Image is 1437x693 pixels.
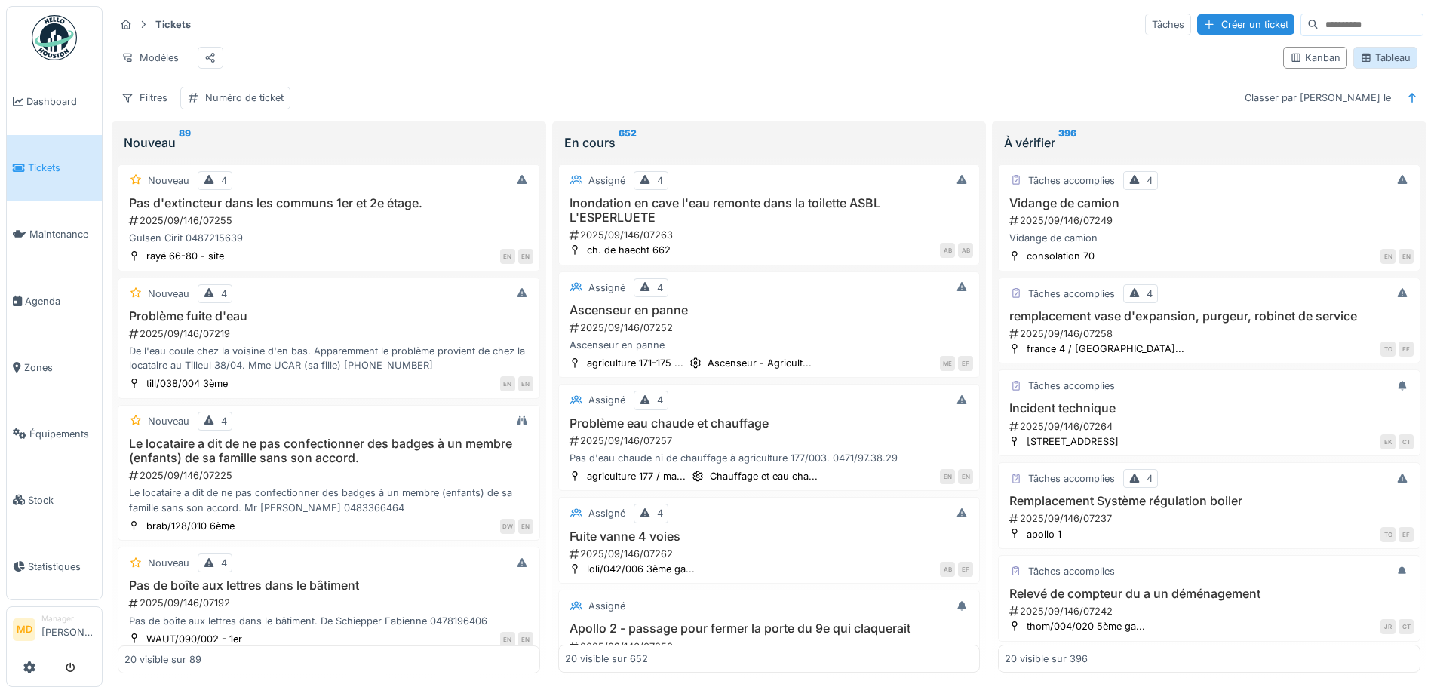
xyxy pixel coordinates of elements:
[1399,342,1414,357] div: EF
[1147,173,1153,188] div: 4
[1027,619,1145,633] div: thom/004/020 5ème ga...
[28,560,96,574] span: Statistiques
[149,17,197,32] strong: Tickets
[568,228,974,242] div: 2025/09/146/07263
[518,376,533,391] div: EN
[1008,419,1414,434] div: 2025/09/146/07264
[958,356,973,371] div: EF
[7,467,102,533] a: Stock
[25,294,96,308] span: Agenda
[13,613,96,649] a: MD Manager[PERSON_NAME]
[940,356,955,371] div: ME
[710,469,818,483] div: Chauffage et eau cha...
[1147,471,1153,486] div: 4
[518,249,533,264] div: EN
[1058,133,1076,152] sup: 396
[221,173,227,188] div: 4
[1008,327,1414,341] div: 2025/09/146/07258
[29,427,96,441] span: Équipements
[500,519,515,534] div: DW
[124,133,534,152] div: Nouveau
[708,356,812,370] div: Ascenseur - Agricult...
[146,632,242,646] div: WAUT/090/002 - 1er
[124,486,533,514] div: Le locataire a dit de ne pas confectionner des badges à un membre (enfants) de sa famille sans so...
[124,344,533,373] div: De l'eau coule chez la voisine d'en bas. Apparemment le problème provient de chez la locataire au...
[1399,434,1414,449] div: CT
[588,506,625,520] div: Assigné
[7,334,102,400] a: Zones
[940,469,955,484] div: EN
[940,243,955,258] div: AB
[7,533,102,599] a: Statistiques
[41,613,96,645] li: [PERSON_NAME]
[124,614,533,628] div: Pas de boîte aux lettres dans le bâtiment. De Schiepper Fabienne 0478196406
[657,173,663,188] div: 4
[565,451,974,465] div: Pas d'eau chaude ni de chauffage à agriculture 177/003. 0471/97.38.29
[179,133,191,152] sup: 89
[1005,196,1414,210] h3: Vidange de camion
[588,599,625,613] div: Assigné
[1028,287,1115,301] div: Tâches accomplies
[29,227,96,241] span: Maintenance
[565,196,974,225] h3: Inondation en cave l'eau remonte dans la toilette ASBL L'ESPERLUETE
[1027,342,1184,356] div: france 4 / [GEOGRAPHIC_DATA]...
[1027,527,1061,541] div: apollo 1
[1028,564,1115,578] div: Tâches accomplies
[1380,434,1396,449] div: EK
[1008,604,1414,618] div: 2025/09/146/07242
[1027,249,1095,263] div: consolation 70
[1008,511,1414,526] div: 2025/09/146/07237
[565,338,974,352] div: Ascenseur en panne
[1005,309,1414,324] h3: remplacement vase d'expansion, purgeur, robinet de service
[127,468,533,483] div: 2025/09/146/07225
[568,547,974,561] div: 2025/09/146/07262
[1380,527,1396,542] div: TO
[588,393,625,407] div: Assigné
[1004,133,1414,152] div: À vérifier
[518,519,533,534] div: EN
[1147,287,1153,301] div: 4
[1399,249,1414,264] div: EN
[115,87,174,109] div: Filtres
[565,621,974,636] h3: Apollo 2 - passage pour fermer la porte du 9e qui claquerait
[1380,249,1396,264] div: EN
[565,652,648,666] div: 20 visible sur 652
[221,287,227,301] div: 4
[24,360,96,375] span: Zones
[565,529,974,544] h3: Fuite vanne 4 voies
[13,618,35,641] li: MD
[1005,494,1414,508] h3: Remplacement Système régulation boiler
[124,309,533,324] h3: Problème fuite d'eau
[565,303,974,317] h3: Ascenseur en panne
[124,231,533,245] div: Gulsen Cirit 0487215639
[568,639,974,654] div: 2025/09/146/07250
[1008,213,1414,228] div: 2025/09/146/07249
[500,632,515,647] div: EN
[1238,87,1398,109] div: Classer par [PERSON_NAME] le
[958,243,973,258] div: AB
[148,287,189,301] div: Nouveau
[148,556,189,570] div: Nouveau
[588,173,625,188] div: Assigné
[587,356,683,370] div: agriculture 171-175 ...
[588,281,625,295] div: Assigné
[124,437,533,465] h3: Le locataire a dit de ne pas confectionner des badges à un membre (enfants) de sa famille sans so...
[1005,231,1414,245] div: Vidange de camion
[1399,619,1414,634] div: CT
[657,281,663,295] div: 4
[26,94,96,109] span: Dashboard
[205,90,284,105] div: Numéro de ticket
[657,506,663,520] div: 4
[148,414,189,428] div: Nouveau
[587,243,671,257] div: ch. de haecht 662
[1028,471,1115,486] div: Tâches accomplies
[124,652,201,666] div: 20 visible sur 89
[619,133,637,152] sup: 652
[7,135,102,201] a: Tickets
[127,213,533,228] div: 2025/09/146/07255
[940,562,955,577] div: AB
[32,15,77,60] img: Badge_color-CXgf-gQk.svg
[124,578,533,593] h3: Pas de boîte aux lettres dans le bâtiment
[568,434,974,448] div: 2025/09/146/07257
[1290,51,1340,65] div: Kanban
